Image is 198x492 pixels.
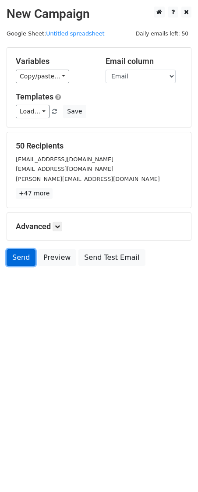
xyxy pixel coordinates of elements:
[16,92,53,101] a: Templates
[16,141,182,151] h5: 50 Recipients
[16,188,53,199] a: +47 more
[154,450,198,492] iframe: Chat Widget
[78,249,145,266] a: Send Test Email
[38,249,76,266] a: Preview
[16,105,49,118] a: Load...
[133,30,191,37] a: Daily emails left: 50
[16,222,182,231] h5: Advanced
[7,7,191,21] h2: New Campaign
[16,156,113,163] small: [EMAIL_ADDRESS][DOMAIN_NAME]
[16,166,113,172] small: [EMAIL_ADDRESS][DOMAIN_NAME]
[7,249,35,266] a: Send
[63,105,86,118] button: Save
[46,30,104,37] a: Untitled spreadsheet
[16,176,160,182] small: [PERSON_NAME][EMAIL_ADDRESS][DOMAIN_NAME]
[106,57,182,66] h5: Email column
[16,70,69,83] a: Copy/paste...
[7,30,105,37] small: Google Sheet:
[133,29,191,39] span: Daily emails left: 50
[16,57,92,66] h5: Variables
